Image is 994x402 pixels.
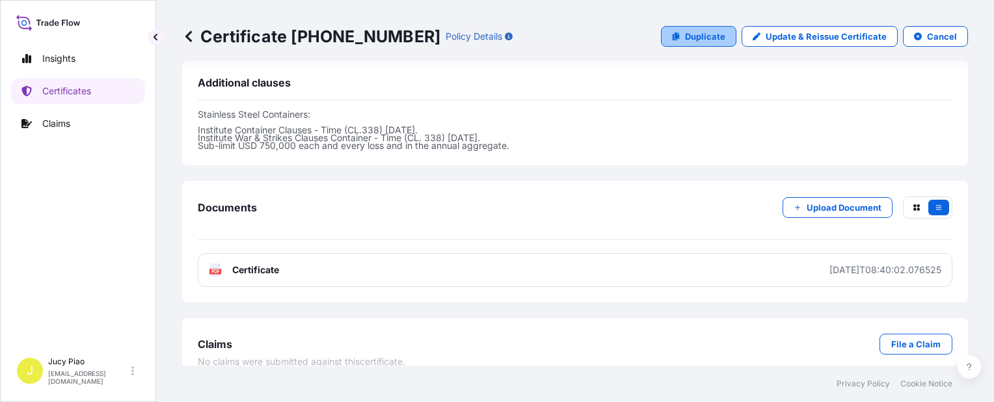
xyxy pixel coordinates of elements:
[661,26,736,47] a: Duplicate
[446,30,502,43] p: Policy Details
[11,78,145,104] a: Certificates
[685,30,725,43] p: Duplicate
[48,356,129,367] p: Jucy Piao
[766,30,887,43] p: Update & Reissue Certificate
[807,201,881,214] p: Upload Document
[198,355,405,368] span: No claims were submitted against this certificate .
[198,338,232,351] span: Claims
[837,379,890,389] a: Privacy Policy
[42,117,70,130] p: Claims
[42,52,75,65] p: Insights
[900,379,952,389] a: Cookie Notice
[48,369,129,385] p: [EMAIL_ADDRESS][DOMAIN_NAME]
[927,30,957,43] p: Cancel
[42,85,91,98] p: Certificates
[742,26,898,47] a: Update & Reissue Certificate
[198,111,952,150] p: Stainless Steel Containers: Institute Container Clauses - Time (CL.338) [DATE]. Institute War & S...
[783,197,893,218] button: Upload Document
[211,269,220,274] text: PDF
[891,338,941,351] p: File a Claim
[11,111,145,137] a: Claims
[11,46,145,72] a: Insights
[232,263,279,276] span: Certificate
[27,364,33,377] span: J
[182,26,440,47] p: Certificate [PHONE_NUMBER]
[198,201,257,214] span: Documents
[903,26,968,47] button: Cancel
[198,253,952,287] a: PDFCertificate[DATE]T08:40:02.076525
[198,76,291,89] span: Additional clauses
[880,334,952,355] a: File a Claim
[829,263,941,276] div: [DATE]T08:40:02.076525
